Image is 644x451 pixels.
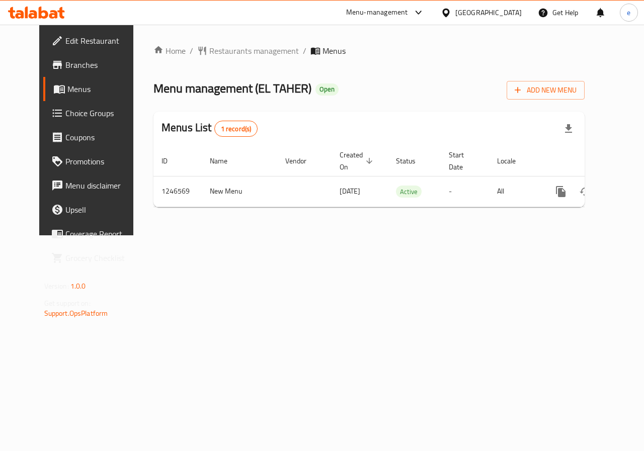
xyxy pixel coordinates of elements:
[44,297,91,310] span: Get support on:
[285,155,319,167] span: Vendor
[43,53,147,77] a: Branches
[627,7,630,18] span: e
[43,101,147,125] a: Choice Groups
[43,77,147,101] a: Menus
[65,252,139,264] span: Grocery Checklist
[153,77,311,100] span: Menu management ( EL TAHER )
[65,107,139,119] span: Choice Groups
[215,124,258,134] span: 1 record(s)
[153,45,186,57] a: Home
[65,131,139,143] span: Coupons
[70,280,86,293] span: 1.0.0
[43,173,147,198] a: Menu disclaimer
[43,29,147,53] a: Edit Restaurant
[65,59,139,71] span: Branches
[556,117,581,141] div: Export file
[489,176,541,207] td: All
[65,228,139,240] span: Coverage Report
[162,120,258,137] h2: Menus List
[67,83,139,95] span: Menus
[497,155,529,167] span: Locale
[210,155,240,167] span: Name
[65,204,139,216] span: Upsell
[315,85,339,94] span: Open
[197,45,299,57] a: Restaurants management
[214,121,258,137] div: Total records count
[65,35,139,47] span: Edit Restaurant
[323,45,346,57] span: Menus
[346,7,408,19] div: Menu-management
[65,179,139,192] span: Menu disclaimer
[340,185,360,198] span: [DATE]
[44,307,108,320] a: Support.OpsPlatform
[44,280,69,293] span: Version:
[65,155,139,167] span: Promotions
[573,179,597,204] button: Change Status
[43,198,147,222] a: Upsell
[396,155,429,167] span: Status
[43,246,147,270] a: Grocery Checklist
[549,179,573,204] button: more
[303,45,306,57] li: /
[441,176,489,207] td: -
[455,7,522,18] div: [GEOGRAPHIC_DATA]
[43,222,147,246] a: Coverage Report
[162,155,181,167] span: ID
[202,176,277,207] td: New Menu
[449,149,477,173] span: Start Date
[507,81,585,100] button: Add New Menu
[396,186,422,198] span: Active
[43,149,147,173] a: Promotions
[153,176,202,207] td: 1246569
[153,45,585,57] nav: breadcrumb
[515,84,577,97] span: Add New Menu
[190,45,193,57] li: /
[315,83,339,96] div: Open
[43,125,147,149] a: Coupons
[209,45,299,57] span: Restaurants management
[340,149,376,173] span: Created On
